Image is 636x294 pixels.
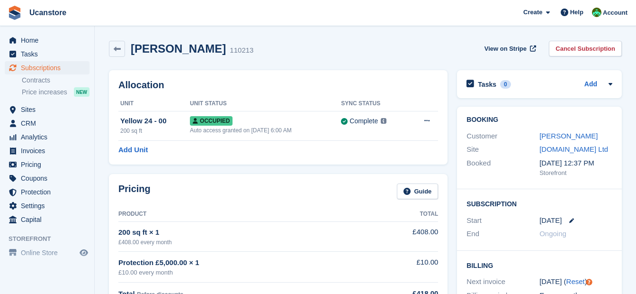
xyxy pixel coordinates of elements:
span: Storefront [9,234,94,244]
td: £408.00 [389,221,438,251]
span: Price increases [22,88,67,97]
a: menu [5,61,90,74]
a: Add Unit [118,145,148,156]
span: Ongoing [539,230,566,238]
a: menu [5,34,90,47]
a: Preview store [78,247,90,258]
span: Protection [21,185,78,199]
span: Online Store [21,246,78,259]
a: menu [5,47,90,61]
div: 200 sq ft × 1 [118,227,389,238]
a: Guide [397,184,439,199]
span: Help [570,8,583,17]
time: 2025-09-26 00:00:00 UTC [539,215,562,226]
span: CRM [21,117,78,130]
th: Sync Status [341,96,409,111]
div: 200 sq ft [120,127,190,135]
div: Storefront [539,168,612,178]
a: Add [584,79,597,90]
a: menu [5,130,90,144]
div: Next invoice [466,276,539,287]
span: Subscriptions [21,61,78,74]
div: [DATE] 12:37 PM [539,158,612,169]
span: Account [603,8,627,18]
a: menu [5,185,90,199]
a: menu [5,117,90,130]
a: menu [5,103,90,116]
div: End [466,229,539,239]
div: 0 [500,80,511,89]
th: Unit Status [190,96,341,111]
div: Tooltip anchor [585,278,593,286]
div: Protection £5,000.00 × 1 [118,257,389,268]
span: Occupied [190,116,233,126]
span: Create [523,8,542,17]
td: £10.00 [389,252,438,283]
a: View on Stripe [481,41,538,56]
div: Site [466,144,539,155]
h2: Allocation [118,80,438,91]
span: Capital [21,213,78,226]
span: Analytics [21,130,78,144]
div: £10.00 every month [118,268,389,277]
span: View on Stripe [484,44,527,54]
span: Pricing [21,158,78,171]
h2: Tasks [478,80,496,89]
a: menu [5,199,90,212]
a: menu [5,144,90,157]
div: Complete [349,116,378,126]
h2: Billing [466,260,612,270]
th: Total [389,207,438,222]
h2: [PERSON_NAME] [131,42,226,55]
a: menu [5,158,90,171]
h2: Pricing [118,184,151,199]
span: Sites [21,103,78,116]
h2: Subscription [466,199,612,208]
a: Reset [566,277,585,285]
a: [PERSON_NAME] [539,132,598,140]
div: [DATE] ( ) [539,276,612,287]
a: Price increases NEW [22,87,90,97]
a: menu [5,213,90,226]
span: Invoices [21,144,78,157]
a: menu [5,172,90,185]
h2: Booking [466,116,612,124]
div: £408.00 every month [118,238,389,247]
img: icon-info-grey-7440780725fd019a000dd9b08b2336e03edf1995a4989e88bcd33f0948082b44.svg [381,118,386,124]
div: Booked [466,158,539,178]
div: Auto access granted on [DATE] 6:00 AM [190,126,341,135]
div: 110213 [230,45,253,56]
span: Settings [21,199,78,212]
img: Leanne Tythcott [592,8,601,17]
th: Unit [118,96,190,111]
a: Cancel Subscription [549,41,622,56]
a: Ucanstore [26,5,70,20]
div: Start [466,215,539,226]
span: Tasks [21,47,78,61]
div: Customer [466,131,539,142]
a: [DOMAIN_NAME] Ltd [539,145,608,153]
div: NEW [74,87,90,97]
a: menu [5,246,90,259]
span: Home [21,34,78,47]
img: stora-icon-8386f47178a22dfd0bd8f6a31ec36ba5ce8667c1dd55bd0f319d3a0aa187defe.svg [8,6,22,20]
div: Yellow 24 - 00 [120,116,190,127]
a: Contracts [22,76,90,85]
span: Coupons [21,172,78,185]
th: Product [118,207,389,222]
